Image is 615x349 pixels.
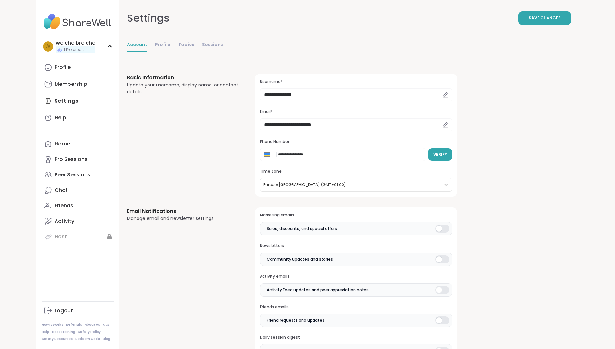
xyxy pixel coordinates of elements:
div: Logout [55,307,73,314]
div: Peer Sessions [55,171,90,178]
a: Referrals [66,323,82,327]
div: Pro Sessions [55,156,87,163]
a: Sessions [202,39,223,52]
a: Safety Policy [78,330,101,334]
h3: Basic Information [127,74,240,82]
a: Topics [178,39,194,52]
div: Update your username, display name, or contact details [127,82,240,95]
div: Membership [55,81,87,88]
a: About Us [85,323,100,327]
span: Verify [433,152,447,157]
a: Activity [42,214,114,229]
div: Chat [55,187,68,194]
div: Profile [55,64,71,71]
a: Peer Sessions [42,167,114,183]
span: Community updates and stories [267,256,333,262]
div: Friends [55,202,73,209]
h3: Activity emails [260,274,452,279]
span: Activity Feed updates and peer appreciation notes [267,287,369,293]
a: How It Works [42,323,63,327]
span: Save Changes [529,15,561,21]
a: Membership [42,76,114,92]
div: Activity [55,218,74,225]
h3: Daily session digest [260,335,452,340]
h3: Newsletters [260,243,452,249]
a: Help [42,330,49,334]
span: 1 Pro credit [64,47,84,53]
span: Friend requests and updates [267,317,324,323]
h3: Marketing emails [260,213,452,218]
a: Redeem Code [75,337,100,341]
button: Save Changes [518,11,571,25]
a: Safety Resources [42,337,73,341]
div: Help [55,114,66,121]
div: Home [55,140,70,147]
a: Profile [155,39,170,52]
span: Sales, discounts, and special offers [267,226,337,232]
a: Blog [103,337,110,341]
a: Home [42,136,114,152]
button: Verify [428,148,452,161]
h3: Phone Number [260,139,452,145]
span: w [45,42,51,51]
a: Help [42,110,114,125]
h3: Email Notifications [127,207,240,215]
a: FAQ [103,323,109,327]
div: Settings [127,10,169,26]
img: ShareWell Nav Logo [42,10,114,33]
a: Account [127,39,147,52]
div: Manage email and newsletter settings [127,215,240,222]
h3: Email* [260,109,452,115]
a: Chat [42,183,114,198]
div: weichelbreiche [56,39,95,46]
a: Profile [42,60,114,75]
a: Logout [42,303,114,318]
a: Host Training [52,330,75,334]
div: Host [55,233,67,240]
h3: Friends emails [260,304,452,310]
a: Pro Sessions [42,152,114,167]
h3: Username* [260,79,452,85]
a: Friends [42,198,114,214]
h3: Time Zone [260,169,452,174]
a: Host [42,229,114,244]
